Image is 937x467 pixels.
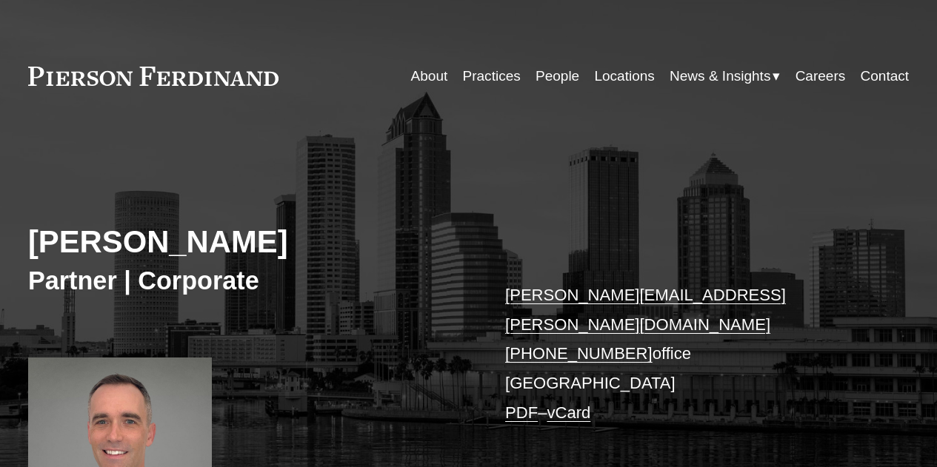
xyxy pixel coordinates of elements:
a: [PERSON_NAME][EMAIL_ADDRESS][PERSON_NAME][DOMAIN_NAME] [505,286,786,334]
a: Practices [463,62,521,90]
a: People [536,62,579,90]
a: Locations [594,62,654,90]
a: folder dropdown [670,62,780,90]
a: About [411,62,448,90]
p: office [GEOGRAPHIC_DATA] – [505,280,872,428]
h3: Partner | Corporate [28,265,469,296]
a: Careers [796,62,846,90]
a: PDF [505,403,538,422]
h2: [PERSON_NAME] [28,224,469,261]
span: News & Insights [670,64,770,89]
a: Contact [861,62,910,90]
a: [PHONE_NUMBER] [505,344,653,363]
a: vCard [547,403,590,422]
